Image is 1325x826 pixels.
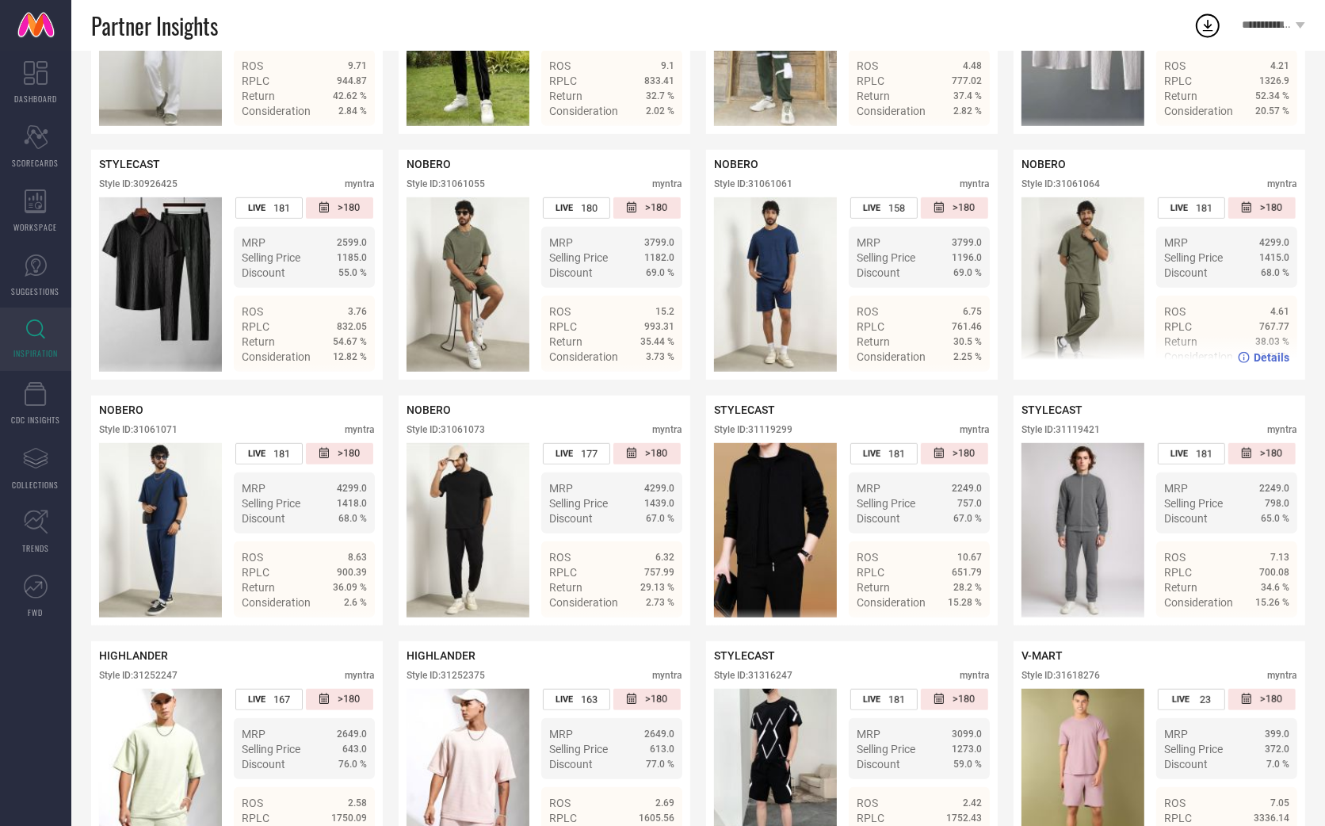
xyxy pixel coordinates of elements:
span: Discount [549,512,593,525]
div: myntra [960,670,990,681]
span: 36.09 % [333,582,367,593]
div: myntra [1267,424,1297,435]
span: 9.1 [661,60,674,71]
span: Selling Price [857,251,915,264]
span: 52.34 % [1255,90,1289,101]
img: Style preview image [99,443,222,618]
span: 181 [1196,448,1212,460]
div: Style ID: 31061061 [714,178,792,189]
span: Consideration [242,105,311,117]
span: >180 [645,201,667,215]
span: 832.05 [337,321,367,332]
a: Details [1238,351,1289,364]
span: 12.82 % [333,351,367,362]
a: Details [930,379,982,392]
div: Number of days the style has been live on the platform [543,197,610,219]
span: 54.67 % [333,336,367,347]
span: 3.73 % [646,351,674,362]
span: >180 [338,693,360,706]
img: Style preview image [1021,443,1144,618]
span: DASHBOARD [14,93,57,105]
span: Discount [857,512,900,525]
div: Click to view image [1021,197,1144,372]
span: 181 [273,202,290,214]
span: 4299.0 [337,483,367,494]
span: 3.76 [348,306,367,317]
span: Selling Price [857,497,915,510]
span: ROS [242,551,263,564]
span: 29.13 % [640,582,674,593]
span: 69.0 % [646,267,674,278]
span: MRP [857,728,880,740]
span: 158 [888,202,905,214]
span: SCORECARDS [13,157,59,169]
span: LIVE [248,203,265,213]
span: 34.6 % [1261,582,1289,593]
span: ROS [857,59,878,72]
span: Return [1164,581,1197,594]
span: 6.75 [963,306,982,317]
span: RPLC [549,320,577,333]
span: >180 [1260,693,1282,706]
span: 181 [273,448,290,460]
img: Style preview image [1021,197,1144,372]
span: 37.4 % [953,90,982,101]
span: LIVE [248,449,265,459]
div: Style ID: 31119421 [1021,424,1100,435]
span: 761.46 [952,321,982,332]
span: RPLC [242,566,269,579]
span: 69.0 % [953,267,982,278]
span: ROS [1164,59,1186,72]
div: Style ID: 31316247 [714,670,792,681]
span: MRP [549,728,573,740]
a: Details [623,379,674,392]
div: Click to view image [714,197,837,372]
span: 1185.0 [337,252,367,263]
span: 798.0 [1265,498,1289,509]
span: >180 [1260,201,1282,215]
span: 833.41 [644,75,674,86]
span: Details [331,379,367,392]
span: Details [639,133,674,146]
a: Details [315,625,367,637]
span: STYLECAST [714,403,775,416]
span: STYLECAST [714,649,775,662]
span: 651.79 [952,567,982,578]
span: ROS [242,59,263,72]
span: Details [331,133,367,146]
span: V-MART [1021,649,1063,662]
span: Details [1254,625,1289,637]
span: Selling Price [549,497,608,510]
span: Consideration [857,596,926,609]
span: Consideration [857,105,926,117]
span: Details [946,133,982,146]
span: 163 [581,694,598,706]
span: 15.26 % [1255,597,1289,608]
span: Discount [857,266,900,279]
div: myntra [1267,670,1297,681]
span: >180 [953,693,975,706]
span: WORKSPACE [14,221,58,233]
span: Consideration [1164,596,1233,609]
span: 2.73 % [646,597,674,608]
div: myntra [652,178,682,189]
span: HIGHLANDER [407,649,475,662]
div: Style ID: 30926425 [99,178,178,189]
span: Discount [242,266,285,279]
span: LIVE [863,694,880,705]
div: Open download list [1193,11,1222,40]
div: Number of days since the style was first listed on the platform [1228,443,1296,465]
span: 900.39 [337,567,367,578]
div: Number of days since the style was first listed on the platform [613,443,681,465]
span: ROS [1164,551,1186,564]
span: Details [1254,351,1289,364]
span: Selling Price [549,251,608,264]
img: Style preview image [99,197,222,372]
span: HIGHLANDER [99,649,168,662]
span: Return [549,581,582,594]
span: Consideration [549,350,618,363]
span: RPLC [242,320,269,333]
span: 1418.0 [337,498,367,509]
span: 2.25 % [953,351,982,362]
div: myntra [960,424,990,435]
